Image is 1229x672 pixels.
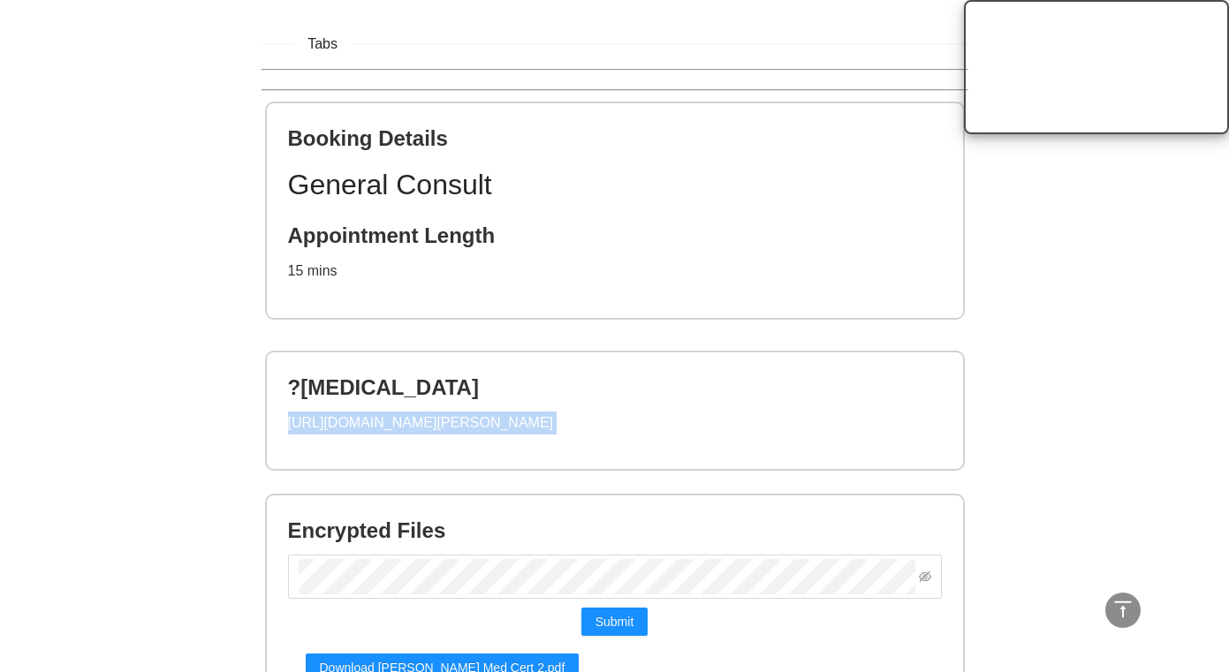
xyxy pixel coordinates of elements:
[596,612,634,631] span: Submit
[288,517,942,544] h2: Encrypted Files
[1112,599,1134,620] span: vertical-align-top
[288,222,942,249] h2: Appointment Length
[288,260,942,283] p: 15 mins
[919,570,931,583] span: eye-invisible
[293,33,352,55] span: Tabs
[581,608,649,636] button: Submit
[288,162,942,208] h1: General Consult
[288,125,942,152] h2: Booking Details
[288,374,942,401] h2: ?[MEDICAL_DATA]
[288,415,554,430] a: [URL][DOMAIN_NAME][PERSON_NAME]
